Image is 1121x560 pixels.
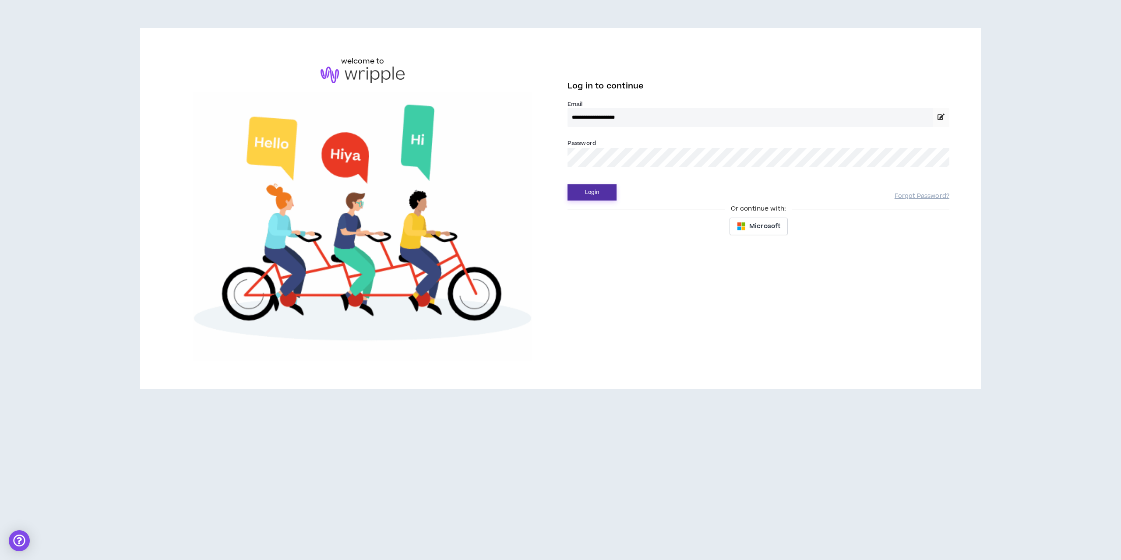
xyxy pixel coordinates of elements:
label: Password [568,139,596,147]
div: Open Intercom Messenger [9,530,30,551]
a: Forgot Password? [895,192,949,201]
h6: welcome to [341,56,384,67]
span: Or continue with: [725,204,792,214]
button: Login [568,184,617,201]
button: Microsoft [730,218,788,235]
span: Log in to continue [568,81,644,92]
label: Email [568,100,949,108]
img: Welcome to Wripple [172,92,553,361]
span: Microsoft [749,222,780,231]
img: logo-brand.png [321,67,405,83]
